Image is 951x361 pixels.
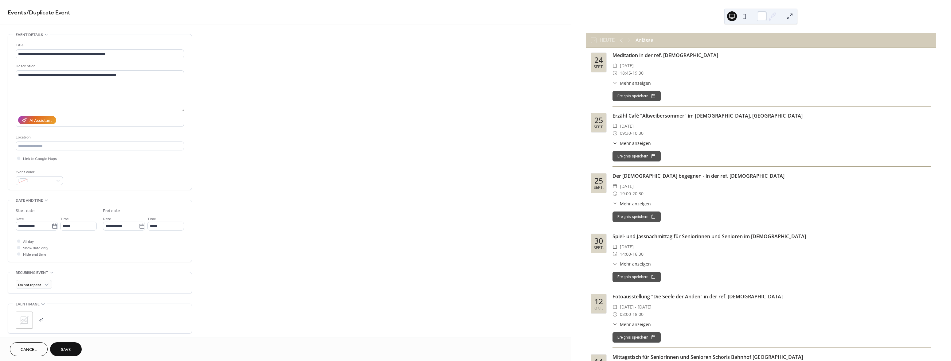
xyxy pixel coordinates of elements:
div: ​ [612,250,617,258]
div: Location [16,134,183,141]
div: ​ [612,303,617,311]
span: [DATE] [620,62,634,69]
div: Mittagstisch für Seniorinnen und Senioren Schoris Bahnhof [GEOGRAPHIC_DATA] [612,353,931,361]
span: Time [60,216,69,222]
span: - [631,130,632,137]
button: ​Mehr anzeigen [612,200,651,207]
button: Save [50,342,82,356]
div: Event color [16,169,62,175]
div: 12 [594,297,603,305]
span: 19:00 [620,190,631,197]
span: Link to Google Maps [23,156,57,162]
button: ​Mehr anzeigen [612,140,651,146]
div: Spiel- und Jassnachmittag für Seniorinnen und Senioren im [DEMOGRAPHIC_DATA] [612,233,931,240]
div: 30 [594,237,603,245]
div: Description [16,63,183,69]
span: Show date only [23,245,48,251]
div: ​ [612,62,617,69]
span: Mehr anzeigen [620,200,651,207]
div: ​ [612,130,617,137]
button: ​Mehr anzeigen [612,261,651,267]
span: 18:45 [620,69,631,77]
span: - [631,311,632,318]
div: 25 [594,116,603,124]
span: 08:00 [620,311,631,318]
div: Meditation in der ref. [DEMOGRAPHIC_DATA] [612,52,931,59]
span: Event image [16,301,40,308]
button: AI Assistant [18,116,56,124]
div: Start date [16,208,35,214]
div: Sept. [594,186,604,190]
button: ​Mehr anzeigen [612,321,651,328]
span: - [631,69,632,77]
div: Okt. [594,306,603,310]
div: Sept. [594,246,604,250]
div: ​ [612,261,617,267]
a: Events [8,7,26,19]
div: Sept. [594,125,604,129]
span: Hide end time [23,251,46,258]
div: ​ [612,122,617,130]
span: Mehr anzeigen [620,140,651,146]
span: Mehr anzeigen [620,80,651,86]
span: 19:30 [632,69,644,77]
span: - [631,190,632,197]
span: - [631,250,632,258]
button: Ereignis speichern [612,212,661,222]
div: ​ [612,243,617,250]
div: ​ [612,183,617,190]
div: Title [16,42,183,49]
span: / Duplicate Event [26,7,70,19]
span: 20:30 [632,190,644,197]
div: Fotoausstellung "Die Seele der Anden" in der ref. [DEMOGRAPHIC_DATA] [612,293,931,300]
div: 25 [594,177,603,184]
span: Mehr anzeigen [620,321,651,328]
span: [DATE] [620,122,634,130]
span: Event details [16,32,43,38]
div: ; [16,312,33,329]
span: 09:30 [620,130,631,137]
button: ​Mehr anzeigen [612,80,651,86]
button: Ereignis speichern [612,91,661,101]
div: ​ [612,321,617,328]
span: [DATE] [620,243,634,250]
div: Erzähl-Café "Altweibersommer" im [DEMOGRAPHIC_DATA], [GEOGRAPHIC_DATA] [612,112,931,119]
span: Save [61,347,71,353]
span: Mehr anzeigen [620,261,651,267]
span: [DATE] - [DATE] [620,303,652,311]
div: 24 [594,56,603,64]
button: Ereignis speichern [612,151,661,161]
span: Do not repeat [18,281,41,289]
div: ​ [612,140,617,146]
span: All day [23,239,34,245]
div: Der [DEMOGRAPHIC_DATA] begegnen - in der ref. [DEMOGRAPHIC_DATA] [612,172,931,180]
span: Date and time [16,197,43,204]
div: End date [103,208,120,214]
div: ​ [612,200,617,207]
span: [DATE] [620,183,634,190]
span: Date [103,216,111,222]
div: Anlässe [636,37,653,44]
span: 10:30 [632,130,644,137]
div: ​ [612,311,617,318]
span: Cancel [21,347,37,353]
div: AI Assistant [29,118,52,124]
button: Ereignis speichern [612,272,661,282]
span: Time [147,216,156,222]
div: ​ [612,190,617,197]
span: Date [16,216,24,222]
span: 18:00 [632,311,644,318]
span: Recurring event [16,270,48,276]
div: ​ [612,69,617,77]
div: Sept. [594,65,604,69]
button: Ereignis speichern [612,332,661,343]
button: Cancel [10,342,48,356]
span: 14:00 [620,250,631,258]
div: ​ [612,80,617,86]
span: 16:30 [632,250,644,258]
